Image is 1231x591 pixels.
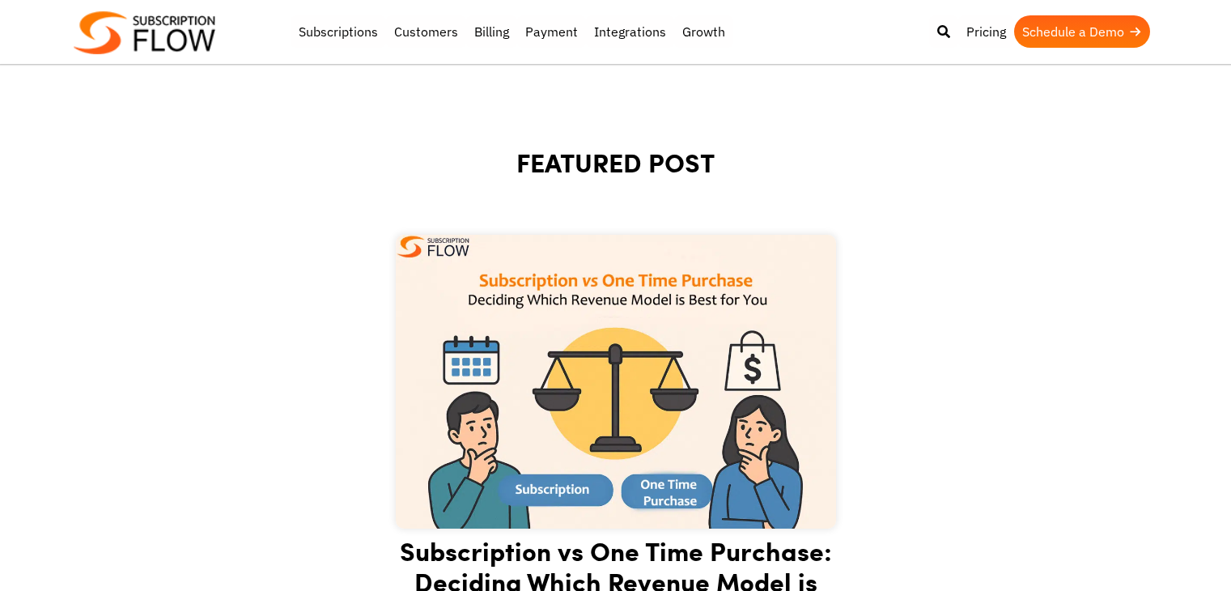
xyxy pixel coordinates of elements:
[958,15,1014,48] a: Pricing
[386,15,466,48] a: Customers
[74,11,215,54] img: Subscriptionflow
[466,15,517,48] a: Billing
[130,146,1102,219] h1: FEATURED POST
[396,235,836,529] img: Subscription vs One Time Purchase
[586,15,674,48] a: Integrations
[291,15,386,48] a: Subscriptions
[674,15,733,48] a: Growth
[517,15,586,48] a: Payment
[1014,15,1150,48] a: Schedule a Demo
